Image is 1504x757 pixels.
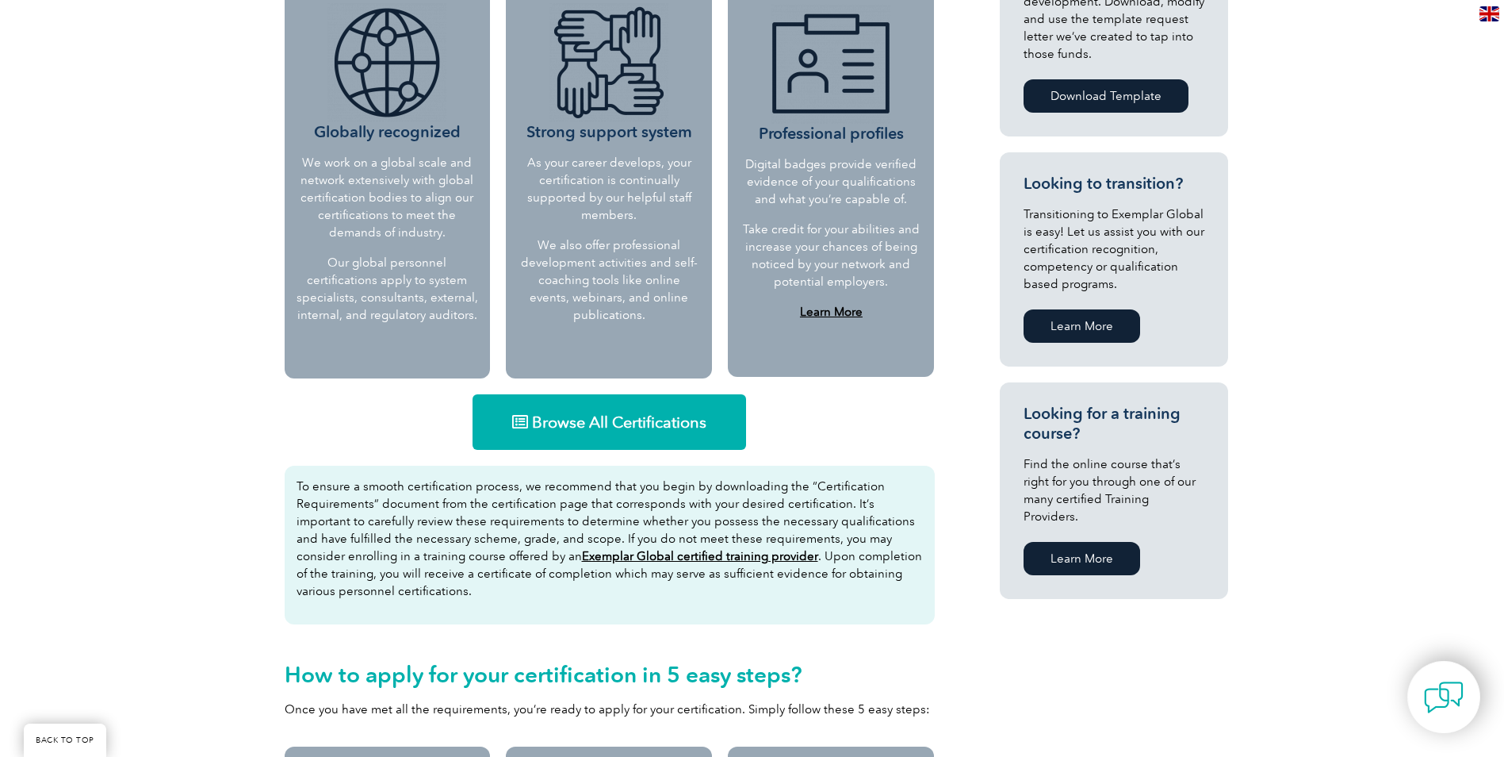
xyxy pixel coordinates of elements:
h3: Looking for a training course? [1024,404,1204,444]
a: Download Template [1024,79,1188,113]
a: Exemplar Global certified training provider [582,549,818,563]
a: BACK TO TOP [24,724,106,757]
p: To ensure a smooth certification process, we recommend that you begin by downloading the “Certifi... [297,478,923,600]
h3: Globally recognized [297,3,479,142]
h3: Professional profiles [741,5,920,144]
p: Find the online course that’s right for you through one of our many certified Training Providers. [1024,455,1204,525]
a: Learn More [1024,309,1140,343]
p: Digital badges provide verified evidence of your qualifications and what you’re capable of. [741,156,920,208]
img: en [1479,6,1499,21]
a: Browse All Certifications [473,394,746,450]
h2: How to apply for your certification in 5 easy steps? [285,662,935,687]
img: contact-chat.png [1424,678,1464,717]
p: Transitioning to Exemplar Global is easy! Let us assist you with our certification recognition, c... [1024,206,1204,293]
h3: Looking to transition? [1024,174,1204,194]
span: Browse All Certifications [532,414,706,430]
p: We work on a global scale and network extensively with global certification bodies to align our c... [297,154,479,241]
a: Learn More [1024,542,1140,575]
a: Learn More [800,305,863,319]
p: We also offer professional development activities and self-coaching tools like online events, web... [518,236,700,324]
p: Take credit for your abilities and increase your chances of being noticed by your network and pot... [741,221,920,290]
p: As your career develops, your certification is continually supported by our helpful staff members. [518,154,700,224]
h3: Strong support system [518,3,700,142]
p: Once you have met all the requirements, you’re ready to apply for your certification. Simply foll... [285,701,935,718]
p: Our global personnel certifications apply to system specialists, consultants, external, internal,... [297,254,479,324]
